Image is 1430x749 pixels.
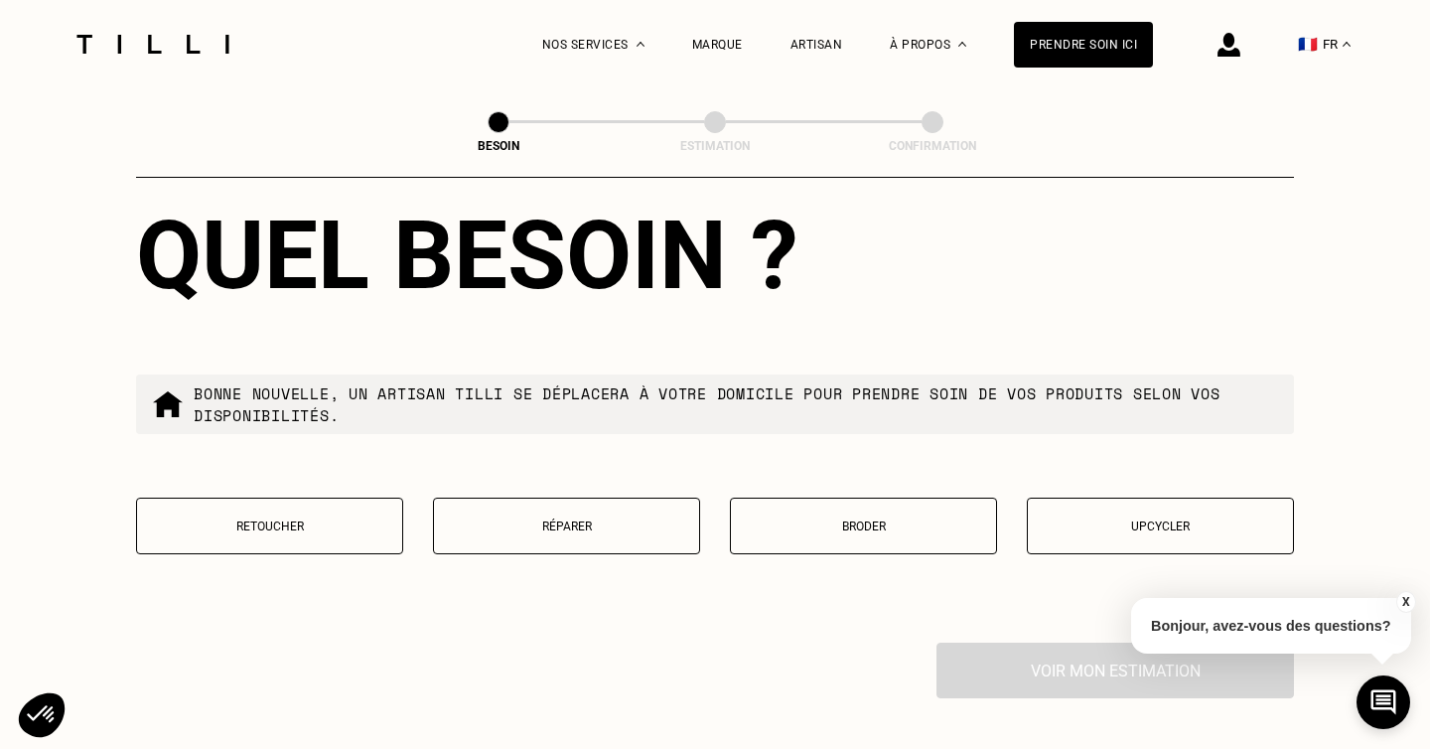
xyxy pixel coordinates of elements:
p: Upcycler [1038,520,1283,533]
button: Retoucher [136,498,403,554]
p: Bonjour, avez-vous des questions? [1131,598,1411,654]
a: Prendre soin ici [1014,22,1153,68]
p: Réparer [444,520,689,533]
button: X [1395,591,1415,613]
img: Menu déroulant [637,42,644,47]
button: Broder [730,498,997,554]
span: 🇫🇷 [1298,35,1318,54]
img: commande à domicile [152,388,184,420]
a: Marque [692,38,743,52]
p: Bonne nouvelle, un artisan tilli se déplacera à votre domicile pour prendre soin de vos produits ... [194,382,1278,426]
p: Broder [741,520,986,533]
button: Réparer [433,498,700,554]
div: Confirmation [833,139,1032,153]
div: Besoin [399,139,598,153]
div: Estimation [616,139,814,153]
img: icône connexion [1217,33,1240,57]
img: menu déroulant [1343,42,1351,47]
img: Logo du service de couturière Tilli [70,35,236,54]
div: Quel besoin ? [136,200,1294,311]
img: Menu déroulant à propos [958,42,966,47]
a: Artisan [790,38,843,52]
p: Retoucher [147,520,392,533]
button: Upcycler [1027,498,1294,554]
